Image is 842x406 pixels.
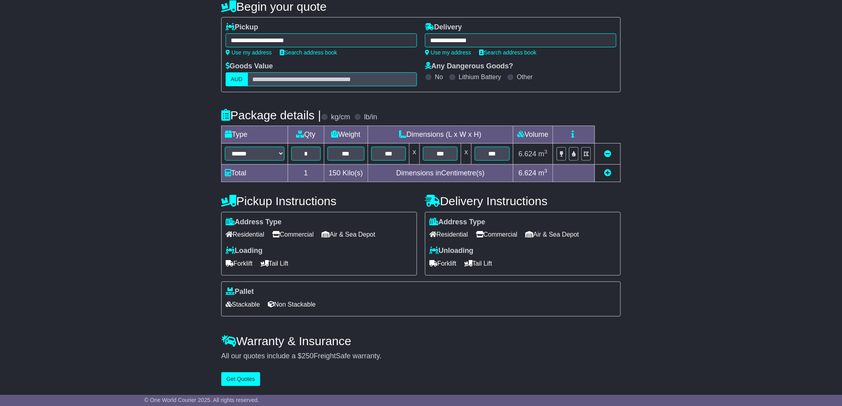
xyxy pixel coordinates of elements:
[429,247,474,255] label: Unloading
[429,257,456,270] span: Forklift
[221,194,417,208] h4: Pickup Instructions
[226,218,282,227] label: Address Type
[476,228,517,241] span: Commercial
[544,149,548,155] sup: 3
[268,298,316,311] span: Non Stackable
[144,397,259,403] span: © One World Courier 2025. All rights reserved.
[425,49,471,56] a: Use my address
[324,126,368,144] td: Weight
[368,164,513,182] td: Dimensions in Centimetre(s)
[302,352,314,360] span: 250
[226,228,264,241] span: Residential
[226,62,273,71] label: Goods Value
[226,23,258,32] label: Pickup
[425,23,462,32] label: Delivery
[288,164,324,182] td: 1
[221,372,260,386] button: Get Quotes
[324,164,368,182] td: Kilo(s)
[331,113,350,122] label: kg/cm
[221,352,621,361] div: All our quotes include a $ FreightSafe warranty.
[222,164,288,182] td: Total
[368,126,513,144] td: Dimensions (L x W x H)
[604,169,611,177] a: Add new item
[518,169,536,177] span: 6.624
[288,126,324,144] td: Qty
[517,73,533,81] label: Other
[409,144,420,164] td: x
[261,257,288,270] span: Tail Lift
[221,109,321,122] h4: Package details |
[272,228,314,241] span: Commercial
[538,169,548,177] span: m
[221,334,621,348] h4: Warranty & Insurance
[226,298,260,311] span: Stackable
[604,150,611,158] a: Remove this item
[226,247,263,255] label: Loading
[429,218,485,227] label: Address Type
[226,257,253,270] span: Forklift
[479,49,536,56] a: Search address book
[226,72,248,86] label: AUD
[222,126,288,144] td: Type
[538,150,548,158] span: m
[364,113,377,122] label: lb/in
[459,73,501,81] label: Lithium Battery
[226,49,272,56] a: Use my address
[513,126,553,144] td: Volume
[429,228,468,241] span: Residential
[226,288,254,296] label: Pallet
[425,62,513,71] label: Any Dangerous Goods?
[329,169,341,177] span: 150
[544,168,548,174] sup: 3
[425,194,621,208] h4: Delivery Instructions
[461,144,472,164] td: x
[435,73,443,81] label: No
[518,150,536,158] span: 6.624
[526,228,579,241] span: Air & Sea Depot
[322,228,376,241] span: Air & Sea Depot
[464,257,492,270] span: Tail Lift
[280,49,337,56] a: Search address book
